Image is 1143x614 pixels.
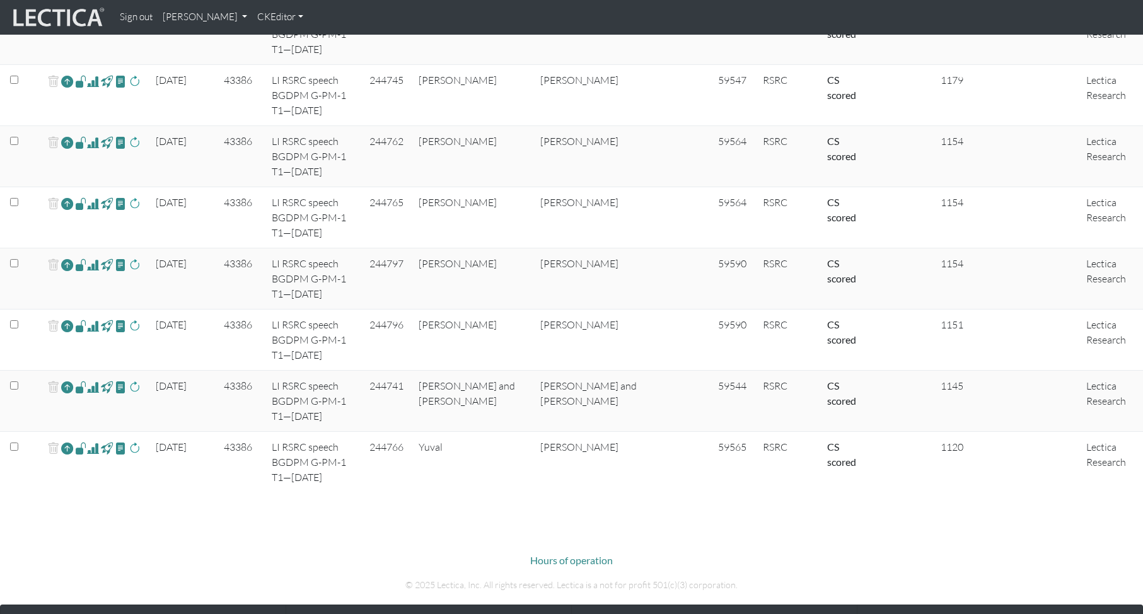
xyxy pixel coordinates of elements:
span: view [115,318,127,333]
span: delete [47,195,59,213]
td: LI RSRC speech BGDPM G-PM-1 T1—[DATE] [264,310,363,371]
a: CKEditor [252,5,308,30]
span: 1154 [941,257,963,270]
span: view [101,74,113,88]
span: rescore [129,257,141,272]
span: view [115,441,127,455]
td: 43386 [216,248,264,310]
span: view [101,441,113,455]
a: Reopen [61,317,73,335]
td: [PERSON_NAME] [533,187,654,248]
span: Analyst score [87,257,99,272]
td: 59590 [711,310,755,371]
span: delete [47,378,59,397]
span: view [75,74,87,88]
span: view [115,135,127,149]
span: rescore [129,441,141,456]
td: 244797 [362,248,411,310]
span: view [115,74,127,88]
span: delete [47,72,59,91]
span: view [101,257,113,272]
a: Reopen [61,256,73,274]
span: delete [47,439,59,458]
td: [PERSON_NAME] [533,126,654,187]
span: view [101,196,113,211]
span: Analyst score [87,379,99,395]
td: Lectica Research [1079,126,1143,187]
a: Reopen [61,378,73,397]
span: view [101,379,113,394]
td: 244765 [362,187,411,248]
span: Analyst score [87,441,99,456]
td: [DATE] [148,126,216,187]
span: view [75,441,87,455]
td: [DATE] [148,371,216,432]
span: view [75,379,87,394]
td: [DATE] [148,248,216,310]
td: LI RSRC speech BGDPM G-PM-1 T1—[DATE] [264,126,363,187]
td: LI RSRC speech BGDPM G-PM-1 T1—[DATE] [264,248,363,310]
td: [PERSON_NAME] [533,65,654,126]
a: Hours of operation [530,554,613,566]
span: 1120 [941,441,963,453]
a: Completed = assessment has been completed; CS scored = assessment has been CLAS scored; LS scored... [827,74,856,101]
td: [PERSON_NAME] [411,248,533,310]
td: 43386 [216,187,264,248]
td: 43386 [216,310,264,371]
img: lecticalive [10,6,105,30]
td: LI RSRC speech BGDPM G-PM-1 T1—[DATE] [264,187,363,248]
td: [PERSON_NAME] [533,432,654,493]
span: view [115,257,127,272]
td: [DATE] [148,65,216,126]
span: 1154 [941,196,963,209]
a: Completed = assessment has been completed; CS scored = assessment has been CLAS scored; LS scored... [827,379,856,407]
td: 244741 [362,371,411,432]
span: view [75,318,87,333]
span: view [75,257,87,272]
td: Lectica Research [1079,248,1143,310]
span: Analyst score [87,135,99,150]
span: delete [47,317,59,335]
td: RSRC [755,187,820,248]
span: 1151 [941,318,963,331]
td: [PERSON_NAME] [411,187,533,248]
td: [DATE] [148,187,216,248]
span: rescore [129,379,141,395]
a: Reopen [61,195,73,213]
td: LI RSRC speech BGDPM G-PM-1 T1—[DATE] [264,432,363,493]
td: [DATE] [148,310,216,371]
span: rescore [129,196,141,211]
span: delete [47,134,59,152]
td: 59564 [711,187,755,248]
span: 1145 [941,379,963,392]
td: 43386 [216,432,264,493]
td: [DATE] [148,432,216,493]
span: Analyst score [87,196,99,211]
td: 43386 [216,371,264,432]
td: Lectica Research [1079,65,1143,126]
td: 244762 [362,126,411,187]
span: rescore [129,74,141,89]
td: RSRC [755,65,820,126]
td: RSRC [755,310,820,371]
td: [PERSON_NAME] [533,248,654,310]
td: [PERSON_NAME] [533,310,654,371]
span: view [115,379,127,394]
td: 43386 [216,65,264,126]
span: delete [47,256,59,274]
a: [PERSON_NAME] [158,5,252,30]
span: 1154 [941,135,963,148]
span: view [101,135,113,149]
td: RSRC [755,432,820,493]
td: 59565 [711,432,755,493]
a: Completed = assessment has been completed; CS scored = assessment has been CLAS scored; LS scored... [827,318,856,345]
td: LI RSRC speech BGDPM G-PM-1 T1—[DATE] [264,65,363,126]
td: 244796 [362,310,411,371]
td: RSRC [755,248,820,310]
span: 1179 [941,74,963,86]
p: © 2025 Lectica, Inc. All rights reserved. Lectica is a not for profit 501(c)(3) corporation. [222,578,922,592]
td: Lectica Research [1079,310,1143,371]
td: 59564 [711,126,755,187]
a: Sign out [115,5,158,30]
td: Lectica Research [1079,187,1143,248]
